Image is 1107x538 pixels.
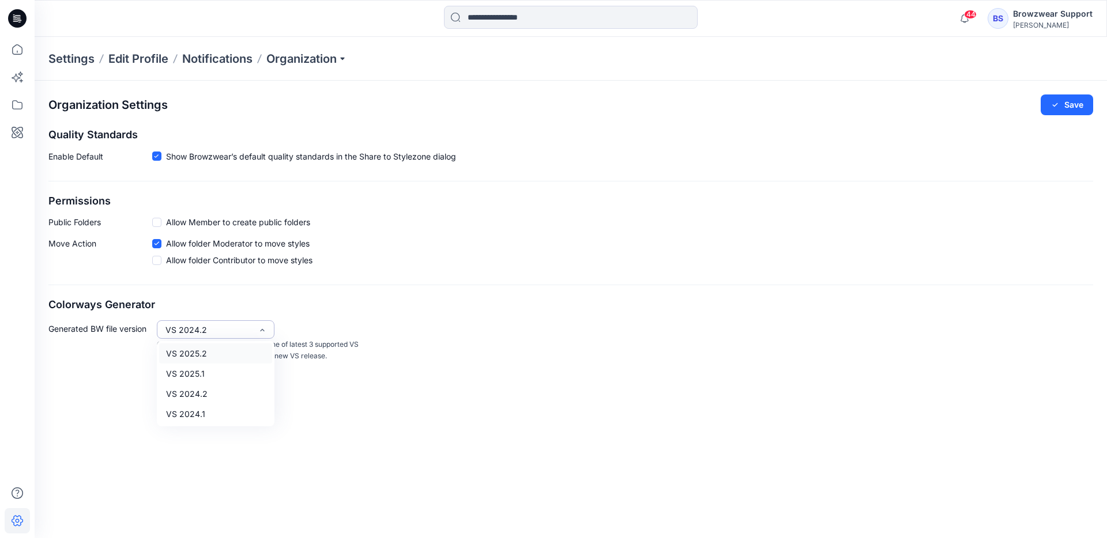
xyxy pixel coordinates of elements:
div: Browzwear Support [1013,7,1093,21]
h2: Quality Standards [48,129,1093,141]
span: Show Browzwear’s default quality standards in the Share to Stylezone dialog [166,150,456,162]
p: Generated BW file version [48,320,152,362]
span: Allow folder Moderator to move styles [166,237,310,249]
p: Move Action [48,237,152,271]
div: [PERSON_NAME] [1013,21,1093,29]
div: VS 2025.2 [159,343,272,363]
a: Notifications [182,51,253,67]
div: VS 2024.1 [159,404,272,424]
p: Enable Default [48,150,152,167]
div: VS 2025.1 [159,363,272,384]
p: Public Folders [48,216,152,228]
div: VS 2024.2 [165,324,252,336]
button: Save [1041,94,1093,115]
h2: Organization Settings [48,98,168,112]
div: VS 2024.2 [159,384,272,404]
p: Generated BW file version can be one of latest 3 supported VS versions. The list updates with eac... [157,339,362,362]
span: Allow folder Contributor to move styles [166,254,312,266]
a: Edit Profile [108,51,168,67]
span: 44 [964,10,977,19]
h2: Colorways Generator [48,299,1093,311]
span: Allow Member to create public folders [166,216,310,228]
h2: Permissions [48,195,1093,207]
div: BS [988,8,1008,29]
p: Settings [48,51,95,67]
